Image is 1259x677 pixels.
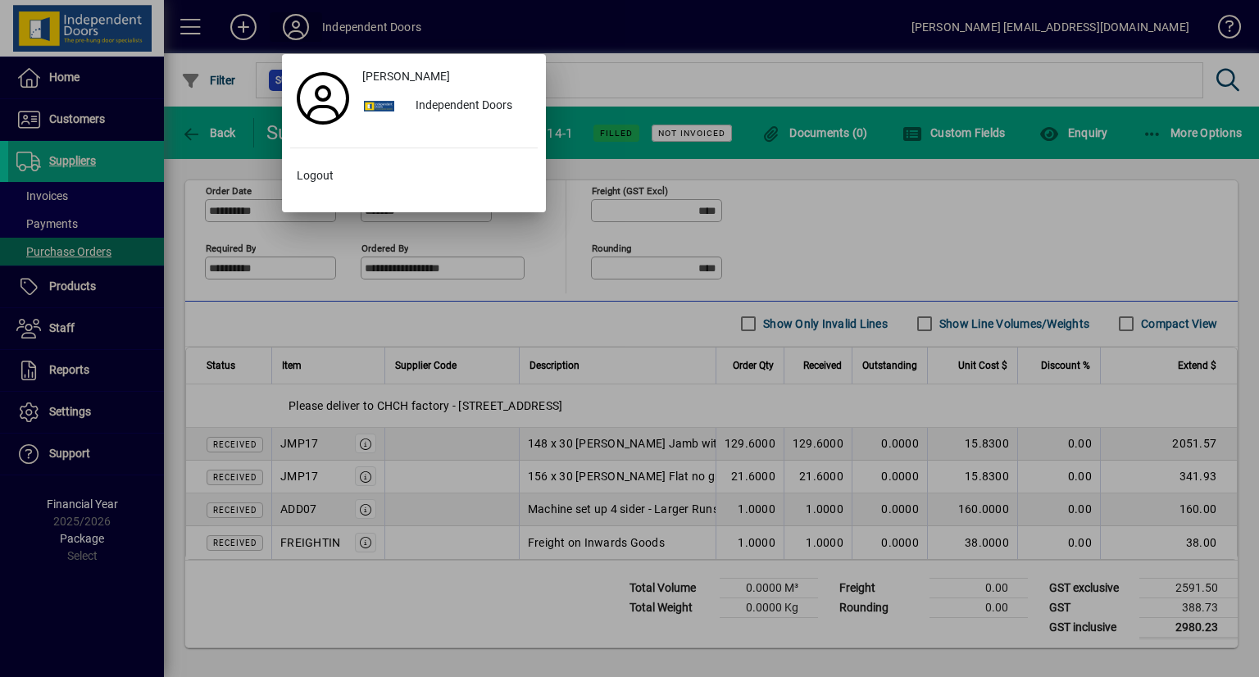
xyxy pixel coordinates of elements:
[402,92,538,121] div: Independent Doors
[362,68,450,85] span: [PERSON_NAME]
[290,161,538,191] button: Logout
[290,84,356,113] a: Profile
[356,92,538,121] button: Independent Doors
[356,62,538,92] a: [PERSON_NAME]
[297,167,334,184] span: Logout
